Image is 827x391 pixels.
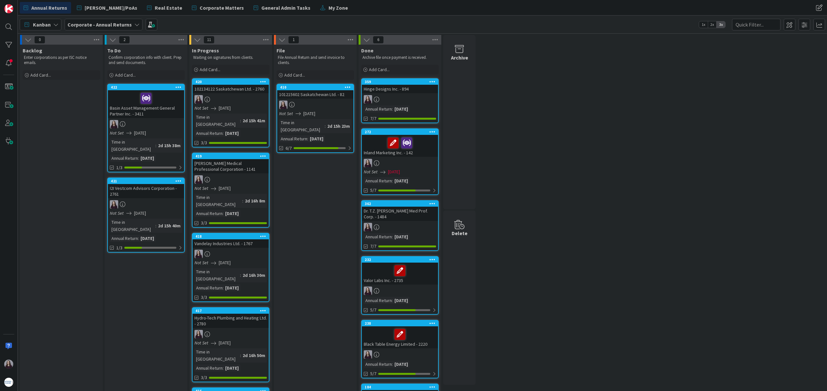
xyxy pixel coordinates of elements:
[364,177,392,184] div: Annual Return
[156,222,182,229] div: 2d 15h 40m
[370,115,376,122] span: 7/7
[108,84,184,90] div: 422
[362,263,438,285] div: Valor Labs Inc. - 2735
[134,210,146,217] span: [DATE]
[193,159,269,173] div: [PERSON_NAME] Medical Professional Corporation - 1141
[370,187,376,194] span: 5/7
[73,2,141,14] a: [PERSON_NAME]/PoAs
[110,200,118,209] img: BC
[155,222,156,229] span: :
[224,364,240,372] div: [DATE]
[393,233,410,240] div: [DATE]
[194,250,203,258] img: BC
[194,330,203,338] img: BC
[362,85,438,93] div: Hinge Designs Inc. - 894
[393,177,410,184] div: [DATE]
[279,119,325,133] div: Time in [GEOGRAPHIC_DATA]
[138,155,139,162] span: :
[194,340,208,346] i: Not Set
[362,223,438,231] div: BC
[284,72,305,78] span: Add Card...
[219,105,231,112] span: [DATE]
[286,145,292,152] span: 6/7
[193,308,269,314] div: 417
[364,223,372,231] img: BC
[365,321,438,326] div: 238
[194,268,240,282] div: Time in [GEOGRAPHIC_DATA]
[308,135,325,142] div: [DATE]
[362,95,438,103] div: BC
[193,175,269,184] div: BC
[110,155,138,162] div: Annual Return
[362,135,438,157] div: Inland Marketing Inc. - 142
[34,36,45,44] span: 0
[243,197,267,204] div: 2d 16h 8m
[240,352,241,359] span: :
[316,2,352,14] a: My Zone
[240,272,241,279] span: :
[155,142,156,149] span: :
[23,47,42,54] span: Backlog
[365,385,438,389] div: 184
[110,120,118,128] img: BC
[193,85,269,93] div: 102134122 Saskatchewan Ltd. - 2760
[279,135,307,142] div: Annual Return
[717,21,725,28] span: 3x
[279,101,288,109] img: BC
[362,201,438,221] div: 362Dr. T.Z. [PERSON_NAME] Med Prof. Corp. - 1484
[116,244,122,251] span: 1/3
[277,90,353,99] div: 101215602 Saskatchewan Ltd. - 82
[364,105,392,113] div: Annual Return
[242,197,243,204] span: :
[139,235,156,242] div: [DATE]
[364,159,372,167] img: BC
[223,210,224,217] span: :
[362,129,438,135] div: 272
[241,352,267,359] div: 2d 16h 50m
[223,284,224,291] span: :
[388,168,400,175] span: [DATE]
[193,153,269,173] div: 419[PERSON_NAME] Medical Professional Corporation - 1141
[193,95,269,103] div: BC
[155,4,182,12] span: Real Estate
[708,21,717,28] span: 2x
[108,184,184,198] div: I2I Vestcom Advisors Corporation - 2761
[33,21,51,28] span: Kanban
[362,384,438,390] div: 184
[219,185,231,192] span: [DATE]
[362,207,438,221] div: Dr. T.Z. [PERSON_NAME] Med Prof. Corp. - 1484
[194,348,240,363] div: Time in [GEOGRAPHIC_DATA]
[108,120,184,128] div: BC
[143,2,186,14] a: Real Estate
[373,36,384,44] span: 6
[392,177,393,184] span: :
[362,320,438,326] div: 238
[277,101,353,109] div: BC
[194,105,208,111] i: Not Set
[68,21,132,28] b: Corporate - Annual Returns
[194,194,242,208] div: Time in [GEOGRAPHIC_DATA]
[109,55,183,66] p: Confirm corporation info with client. Prep and send documents.
[108,200,184,209] div: BC
[362,326,438,348] div: Black Table Energy Limited - 2220
[193,79,269,93] div: 420102134122 Saskatchewan Ltd. - 2760
[201,374,207,381] span: 3/3
[261,4,310,12] span: General Admin Tasks
[364,169,378,175] i: Not Set
[223,364,224,372] span: :
[370,370,376,377] span: 5/7
[108,90,184,118] div: Basin Asset Management General Partner Inc. - 3411
[194,210,223,217] div: Annual Return
[24,55,99,66] p: Enter corporations as per ISC notice emails.
[223,130,224,137] span: :
[224,130,240,137] div: [DATE]
[194,95,203,103] img: BC
[362,159,438,167] div: BC
[194,364,223,372] div: Annual Return
[193,250,269,258] div: BC
[195,309,269,313] div: 417
[200,4,244,12] span: Corporate Matters
[365,257,438,262] div: 232
[200,67,220,72] span: Add Card...
[241,272,267,279] div: 2d 16h 30m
